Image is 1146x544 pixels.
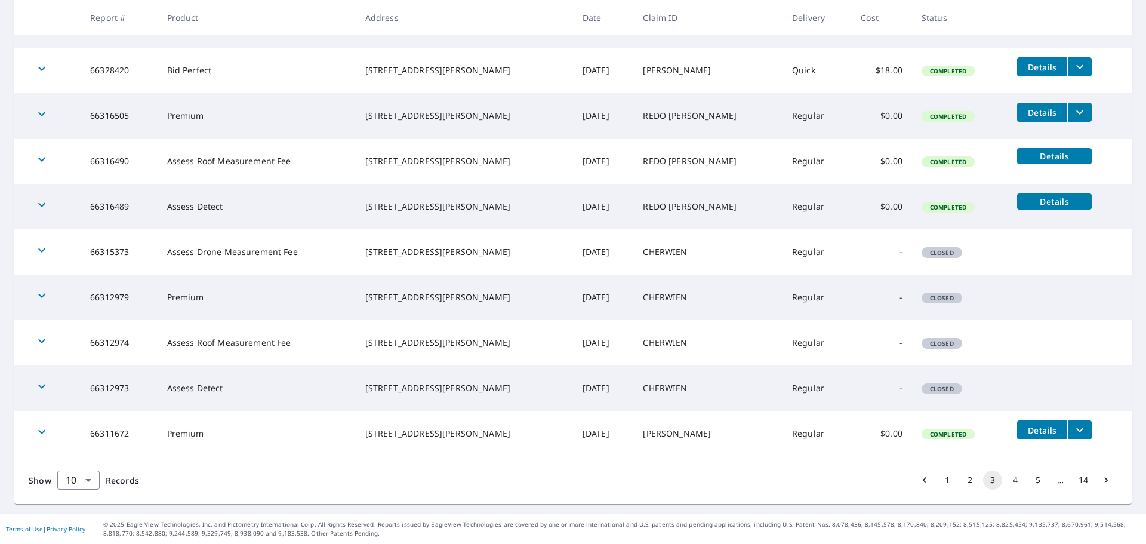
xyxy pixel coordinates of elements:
div: [STREET_ADDRESS][PERSON_NAME] [365,246,563,258]
button: detailsBtn-66316489 [1017,193,1092,210]
td: CHERWIEN [633,229,782,275]
td: Premium [158,411,356,456]
td: [DATE] [573,365,634,411]
span: Completed [923,67,974,75]
td: Assess Roof Measurement Fee [158,320,356,365]
div: [STREET_ADDRESS][PERSON_NAME] [365,110,563,122]
p: © 2025 Eagle View Technologies, Inc. and Pictometry International Corp. All Rights Reserved. Repo... [103,520,1140,538]
button: detailsBtn-66316505 [1017,103,1067,122]
div: [STREET_ADDRESS][PERSON_NAME] [365,64,563,76]
td: $0.00 [851,93,912,139]
button: Go to next page [1096,471,1116,490]
td: Regular [783,320,851,365]
button: filesDropdownBtn-66328420 [1067,57,1092,76]
td: [PERSON_NAME] [633,48,782,93]
a: Privacy Policy [47,525,85,533]
div: [STREET_ADDRESS][PERSON_NAME] [365,382,563,394]
span: Completed [923,112,974,121]
div: [STREET_ADDRESS][PERSON_NAME] [365,155,563,167]
td: 66316489 [81,184,158,229]
button: Go to previous page [915,471,934,490]
span: Closed [923,294,961,302]
td: [DATE] [573,93,634,139]
td: 66312974 [81,320,158,365]
span: Completed [923,430,974,438]
button: Go to page 4 [1006,471,1025,490]
a: Terms of Use [6,525,43,533]
td: [DATE] [573,48,634,93]
button: Go to page 2 [960,471,979,490]
button: Go to page 14 [1074,471,1093,490]
span: Closed [923,248,961,257]
td: [DATE] [573,139,634,184]
td: Assess Detect [158,184,356,229]
div: Show 10 records [57,471,100,490]
td: - [851,320,912,365]
td: Regular [783,229,851,275]
td: Premium [158,93,356,139]
span: Details [1024,107,1060,118]
td: Regular [783,365,851,411]
td: Regular [783,184,851,229]
td: $0.00 [851,184,912,229]
button: detailsBtn-66328420 [1017,57,1067,76]
td: Bid Perfect [158,48,356,93]
td: REDO [PERSON_NAME] [633,139,782,184]
td: 66316490 [81,139,158,184]
td: CHERWIEN [633,320,782,365]
div: [STREET_ADDRESS][PERSON_NAME] [365,291,563,303]
p: | [6,525,85,533]
span: Records [106,475,139,486]
button: filesDropdownBtn-66316505 [1067,103,1092,122]
td: Regular [783,275,851,320]
div: 10 [57,463,100,497]
td: CHERWIEN [633,365,782,411]
td: Regular [783,93,851,139]
td: 66316505 [81,93,158,139]
td: [PERSON_NAME] [633,411,782,456]
button: detailsBtn-66316490 [1017,148,1092,164]
td: Assess Detect [158,365,356,411]
td: Regular [783,411,851,456]
td: Quick [783,48,851,93]
td: Assess Drone Measurement Fee [158,229,356,275]
span: Show [29,475,51,486]
td: REDO [PERSON_NAME] [633,184,782,229]
td: 66311672 [81,411,158,456]
div: … [1051,474,1070,486]
td: [DATE] [573,229,634,275]
td: [DATE] [573,320,634,365]
div: [STREET_ADDRESS][PERSON_NAME] [365,201,563,213]
span: Completed [923,158,974,166]
td: 66312973 [81,365,158,411]
button: filesDropdownBtn-66311672 [1067,420,1092,439]
td: - [851,365,912,411]
td: Premium [158,275,356,320]
td: - [851,275,912,320]
td: Assess Roof Measurement Fee [158,139,356,184]
td: $0.00 [851,139,912,184]
div: [STREET_ADDRESS][PERSON_NAME] [365,428,563,439]
td: 66312979 [81,275,158,320]
span: Completed [923,203,974,211]
button: Go to page 1 [938,471,957,490]
span: Details [1024,425,1060,436]
button: page 3 [983,471,1002,490]
td: 66315373 [81,229,158,275]
td: $18.00 [851,48,912,93]
span: Details [1024,62,1060,73]
td: Regular [783,139,851,184]
span: Closed [923,385,961,393]
div: [STREET_ADDRESS][PERSON_NAME] [365,337,563,349]
td: REDO [PERSON_NAME] [633,93,782,139]
span: Details [1024,196,1085,207]
span: Closed [923,339,961,348]
button: detailsBtn-66311672 [1017,420,1067,439]
button: Go to page 5 [1028,471,1048,490]
span: Details [1024,150,1085,162]
td: - [851,229,912,275]
td: $0.00 [851,411,912,456]
nav: pagination navigation [913,471,1117,490]
td: [DATE] [573,411,634,456]
td: [DATE] [573,184,634,229]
